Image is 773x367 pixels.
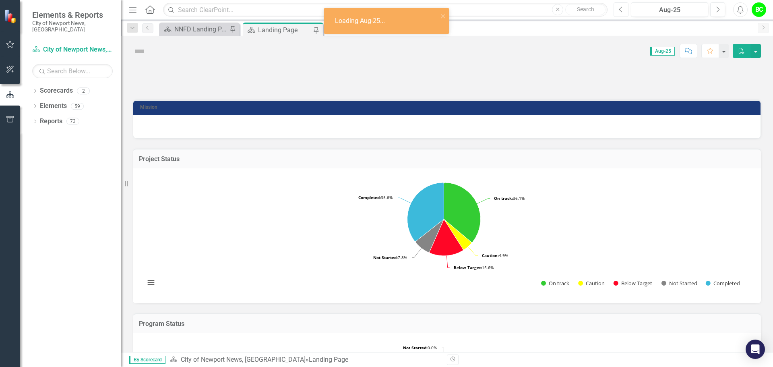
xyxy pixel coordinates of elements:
tspan: Not Started: [403,345,428,350]
span: Elements & Reports [32,10,113,20]
a: NNFD Landing Page [161,24,227,34]
text: 15.6% [454,265,494,270]
div: 59 [71,103,84,110]
a: Elements [40,102,67,111]
tspan: Below Target: [454,265,482,270]
path: Caution, 10. [444,219,472,250]
tspan: On track: [494,195,513,201]
button: Show Completed [706,280,740,287]
button: Show Below Target [614,280,653,287]
small: City of Newport News, [GEOGRAPHIC_DATA] [32,20,113,33]
a: Reports [40,117,62,126]
svg: Interactive chart [141,174,747,295]
path: On track, 74. [444,182,480,242]
tspan: Completed: [358,195,381,200]
button: Show On track [541,280,569,287]
button: View chart menu, Chart [145,277,157,288]
div: » [169,355,441,365]
div: Aug-25 [634,5,705,15]
button: Show Not Started [661,280,697,287]
div: NNFD Landing Page [174,24,227,34]
span: Aug-25 [650,47,675,56]
tspan: Caution: [482,253,499,258]
span: By Scorecard [129,356,165,364]
h3: Mission [140,105,756,110]
div: 2 [77,87,90,94]
div: 73 [66,118,79,125]
input: Search ClearPoint... [163,3,608,17]
input: Search Below... [32,64,113,78]
div: Chart. Highcharts interactive chart. [141,174,753,295]
button: Aug-25 [631,2,708,17]
text: 35.6% [358,195,393,200]
div: Loading Aug-25... [335,17,387,26]
text: 4.9% [482,253,508,258]
text: 7.8% [373,255,407,260]
path: Below Target, 32. [430,219,463,256]
path: Completed, 73. [407,182,444,241]
button: close [440,11,446,21]
button: Search [565,4,606,15]
text: Not Started [669,280,697,287]
h3: Program Status [139,320,755,328]
div: Landing Page [258,25,311,35]
a: Scorecards [40,86,73,95]
h3: Project Status [139,156,755,163]
text: 36.1% [494,195,525,201]
button: BC [752,2,766,17]
span: Search [577,6,594,12]
a: City of Newport News, [GEOGRAPHIC_DATA] [181,356,306,363]
text: 0.0% [403,345,437,350]
path: Not Started, 16. [415,219,444,252]
button: Show Caution [578,280,605,287]
tspan: Not Started: [373,255,398,260]
img: Not Defined [133,45,146,58]
div: Open Intercom Messenger [746,340,765,359]
a: City of Newport News, [GEOGRAPHIC_DATA] [32,45,113,54]
div: Landing Page [309,356,348,363]
img: ClearPoint Strategy [4,8,19,23]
